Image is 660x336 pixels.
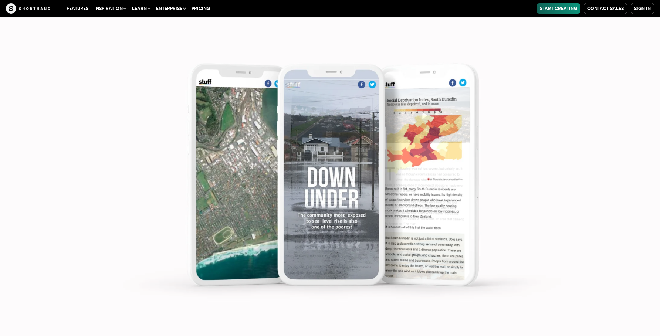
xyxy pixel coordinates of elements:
[537,3,580,14] a: Start Creating
[91,3,129,14] button: Inspiration
[129,3,153,14] button: Learn
[6,3,50,14] img: The Craft
[153,3,189,14] button: Enterprise
[631,3,654,14] a: Sign in
[189,3,213,14] a: Pricing
[64,3,91,14] a: Features
[584,3,627,14] a: Contact Sales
